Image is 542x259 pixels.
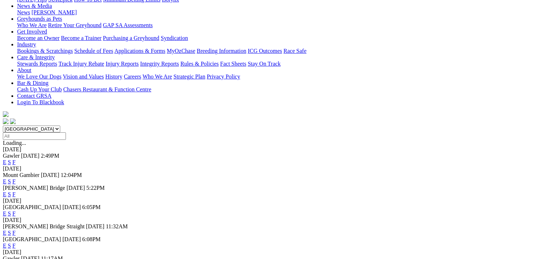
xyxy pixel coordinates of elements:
[3,111,9,117] img: logo-grsa-white.png
[10,118,16,124] img: twitter.svg
[3,166,539,172] div: [DATE]
[48,22,102,28] a: Retire Your Greyhound
[17,16,62,22] a: Greyhounds as Pets
[86,185,105,191] span: 5:22PM
[12,230,16,236] a: F
[31,9,77,15] a: [PERSON_NAME]
[62,236,81,242] span: [DATE]
[61,35,102,41] a: Become a Trainer
[105,61,139,67] a: Injury Reports
[17,22,539,29] div: Greyhounds as Pets
[17,80,48,86] a: Bar & Dining
[3,132,66,140] input: Select date
[8,178,11,184] a: S
[58,61,104,67] a: Track Injury Rebate
[3,210,6,217] a: E
[3,230,6,236] a: E
[17,54,55,60] a: Care & Integrity
[180,61,219,67] a: Rules & Policies
[17,22,47,28] a: Who We Are
[12,210,16,217] a: F
[140,61,179,67] a: Integrity Reports
[8,230,11,236] a: S
[17,61,57,67] a: Stewards Reports
[17,35,60,41] a: Become an Owner
[3,178,6,184] a: E
[248,48,282,54] a: ICG Outcomes
[248,61,280,67] a: Stay On Track
[3,191,6,197] a: E
[17,41,36,47] a: Industry
[17,86,62,92] a: Cash Up Your Club
[17,3,52,9] a: News & Media
[3,185,65,191] span: [PERSON_NAME] Bridge
[207,73,240,80] a: Privacy Policy
[17,86,539,93] div: Bar & Dining
[17,9,30,15] a: News
[12,159,16,165] a: F
[63,86,151,92] a: Chasers Restaurant & Function Centre
[61,172,82,178] span: 12:04PM
[103,35,159,41] a: Purchasing a Greyhound
[103,22,153,28] a: GAP SA Assessments
[3,236,61,242] span: [GEOGRAPHIC_DATA]
[8,210,11,217] a: S
[67,185,85,191] span: [DATE]
[3,223,84,229] span: [PERSON_NAME] Bridge Straight
[3,159,6,165] a: E
[8,159,11,165] a: S
[105,73,122,80] a: History
[63,73,104,80] a: Vision and Values
[12,191,16,197] a: F
[62,204,81,210] span: [DATE]
[17,29,47,35] a: Get Involved
[74,48,113,54] a: Schedule of Fees
[167,48,195,54] a: MyOzChase
[114,48,165,54] a: Applications & Forms
[82,236,101,242] span: 6:08PM
[283,48,306,54] a: Race Safe
[3,204,61,210] span: [GEOGRAPHIC_DATA]
[3,217,539,223] div: [DATE]
[17,73,539,80] div: About
[3,198,539,204] div: [DATE]
[3,249,539,255] div: [DATE]
[82,204,101,210] span: 6:05PM
[3,118,9,124] img: facebook.svg
[17,73,61,80] a: We Love Our Dogs
[124,73,141,80] a: Careers
[143,73,172,80] a: Who We Are
[17,99,64,105] a: Login To Blackbook
[174,73,205,80] a: Strategic Plan
[3,140,26,146] span: Loading...
[17,9,539,16] div: News & Media
[86,223,104,229] span: [DATE]
[161,35,188,41] a: Syndication
[17,35,539,41] div: Get Involved
[8,191,11,197] a: S
[17,48,539,54] div: Industry
[17,93,51,99] a: Contact GRSA
[8,243,11,249] a: S
[12,243,16,249] a: F
[197,48,246,54] a: Breeding Information
[41,172,60,178] span: [DATE]
[106,223,128,229] span: 11:32AM
[41,153,60,159] span: 2:49PM
[3,172,40,178] span: Mount Gambier
[17,67,31,73] a: About
[12,178,16,184] a: F
[21,153,40,159] span: [DATE]
[3,243,6,249] a: E
[220,61,246,67] a: Fact Sheets
[17,61,539,67] div: Care & Integrity
[3,153,20,159] span: Gawler
[3,146,539,153] div: [DATE]
[17,48,73,54] a: Bookings & Scratchings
